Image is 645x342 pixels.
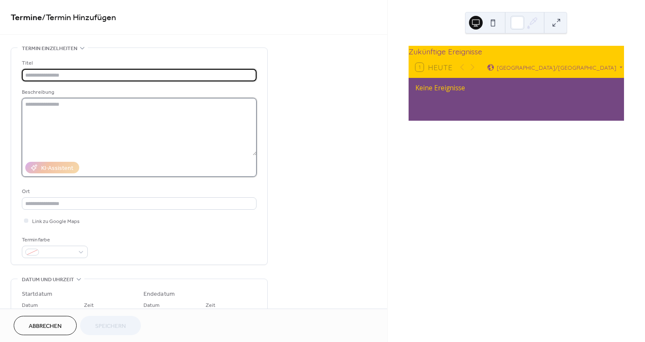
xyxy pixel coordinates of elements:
span: Zeit [206,301,215,310]
div: Terminfarbe [22,235,86,244]
span: Datum [143,301,159,310]
a: Termine [11,9,42,26]
span: Zeit [84,301,94,310]
div: Ort [22,187,255,196]
div: Zukünftige Ereignisse [409,46,624,57]
div: Beschreibung [22,88,255,97]
button: Abbrechen [14,316,77,335]
span: Datum [22,301,38,310]
span: [GEOGRAPHIC_DATA]/[GEOGRAPHIC_DATA] [497,65,616,70]
div: Keine Ereignisse [415,83,617,93]
span: Link zu Google Maps [32,217,80,226]
span: Abbrechen [29,322,62,331]
div: Endedatum [143,290,175,299]
span: Termin einzelheiten [22,44,78,53]
div: Startdatum [22,290,52,299]
span: Datum und uhrzeit [22,275,74,284]
span: / Termin Hinzufügen [42,9,116,26]
div: Titel [22,59,255,68]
